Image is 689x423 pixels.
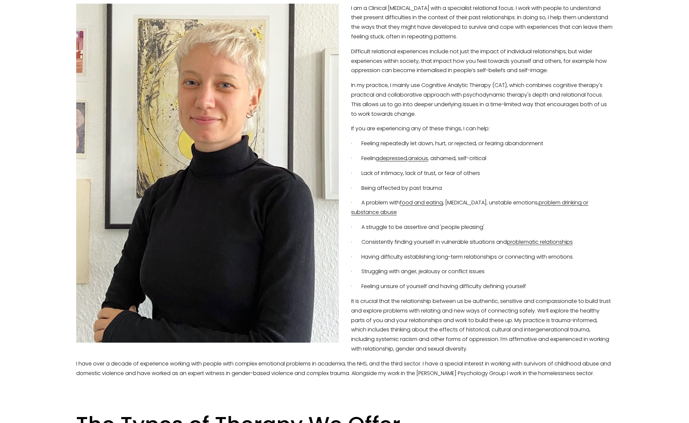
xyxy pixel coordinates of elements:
p: I have over a decade of experience working with people with complex emotional problems in academi... [76,359,613,378]
p: In my practice, I mainly use Cognitive Analytic Therapy (CAT), which combines cognitive therapy's... [76,81,613,119]
a: problematic relationships [507,238,573,246]
p: · Struggling with anger, jealousy or conflict issues [76,267,613,276]
p: · A problem with , [MEDICAL_DATA], unstable emotions, [76,198,613,217]
p: Difficult relational experiences include not just the impact of individual relationships, but wid... [76,47,613,75]
p: · Lack of intimacy, lack of trust, or fear of others [76,169,613,178]
p: If you are experiencing any of these things, I can help: [76,124,613,134]
p: · Feeling unsure of yourself and having difficulty defining yourself [76,282,613,291]
p: I am a Clinical [MEDICAL_DATA] with a specialist relational focus. I work with people to understa... [76,4,613,42]
p: · Having difficulty establishing long-term relationships or connecting with emotions [76,252,613,262]
a: depressed [379,154,407,162]
p: It is crucial that the relationship between us be authentic, sensitive and compassionate to build... [76,297,613,354]
p: · Feeling repeatedly let down, hurt, or rejected, or fearing abandonment [76,139,613,148]
p: · A struggle to be assertive and 'people pleasing' [76,223,613,232]
p: · Being affected by past trauma [76,184,613,193]
a: food and eating [400,199,443,206]
p: · Consistently finding yourself in vulnerable situations and [76,237,613,247]
a: anxious [408,154,428,162]
p: · Feeling , , ashamed, self-critical [76,154,613,163]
